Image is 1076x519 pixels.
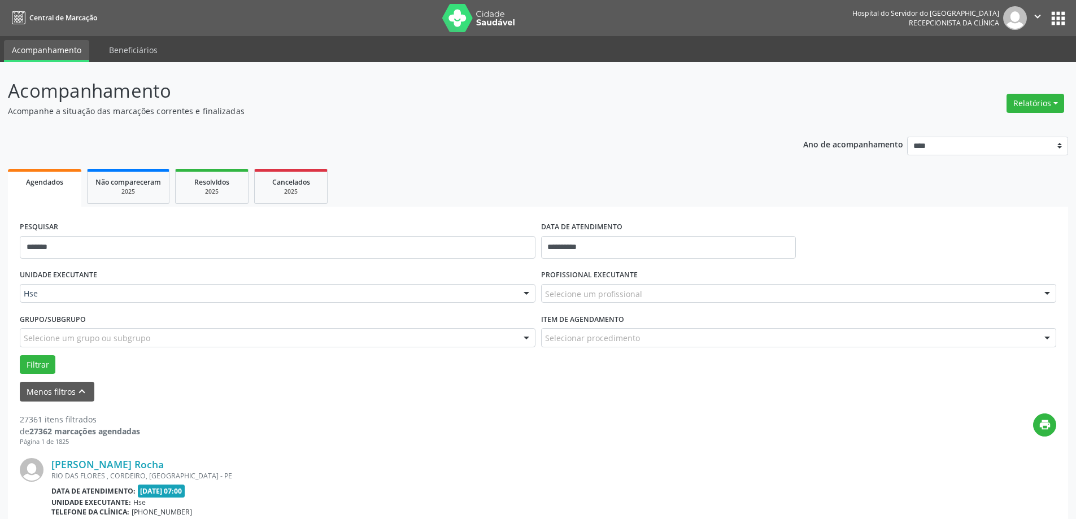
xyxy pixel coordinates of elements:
[20,267,97,284] label: UNIDADE EXECUTANTE
[272,177,310,187] span: Cancelados
[184,187,240,196] div: 2025
[51,486,136,496] b: Data de atendimento:
[76,385,88,398] i: keyboard_arrow_up
[1048,8,1068,28] button: apps
[20,355,55,374] button: Filtrar
[20,425,140,437] div: de
[26,177,63,187] span: Agendados
[20,437,140,447] div: Página 1 de 1825
[4,40,89,62] a: Acompanhamento
[1031,10,1044,23] i: 
[1003,6,1027,30] img: img
[29,426,140,437] strong: 27362 marcações agendadas
[132,507,192,517] span: [PHONE_NUMBER]
[8,105,750,117] p: Acompanhe a situação das marcações correntes e finalizadas
[8,77,750,105] p: Acompanhamento
[909,18,999,28] span: Recepcionista da clínica
[8,8,97,27] a: Central de Marcação
[20,311,86,328] label: Grupo/Subgrupo
[1007,94,1064,113] button: Relatórios
[20,413,140,425] div: 27361 itens filtrados
[24,332,150,344] span: Selecione um grupo ou subgrupo
[1033,413,1056,437] button: print
[541,311,624,328] label: Item de agendamento
[133,498,146,507] span: Hse
[263,187,319,196] div: 2025
[803,137,903,151] p: Ano de acompanhamento
[24,288,512,299] span: Hse
[20,382,94,402] button: Menos filtroskeyboard_arrow_up
[51,458,164,470] a: [PERSON_NAME] Rocha
[20,458,43,482] img: img
[51,471,887,481] div: RIO DAS FLORES , CORDEIRO, [GEOGRAPHIC_DATA] - PE
[101,40,165,60] a: Beneficiários
[29,13,97,23] span: Central de Marcação
[138,485,185,498] span: [DATE] 07:00
[194,177,229,187] span: Resolvidos
[1039,418,1051,431] i: print
[95,187,161,196] div: 2025
[545,332,640,344] span: Selecionar procedimento
[51,498,131,507] b: Unidade executante:
[545,288,642,300] span: Selecione um profissional
[852,8,999,18] div: Hospital do Servidor do [GEOGRAPHIC_DATA]
[541,267,638,284] label: PROFISSIONAL EXECUTANTE
[1027,6,1048,30] button: 
[95,177,161,187] span: Não compareceram
[51,507,129,517] b: Telefone da clínica:
[20,219,58,236] label: PESQUISAR
[541,219,622,236] label: DATA DE ATENDIMENTO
